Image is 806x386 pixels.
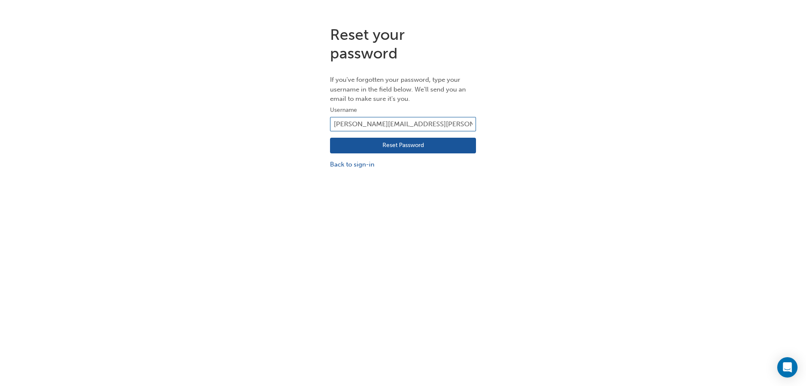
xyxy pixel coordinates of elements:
button: Reset Password [330,138,476,154]
p: If you've forgotten your password, type your username in the field below. We'll send you an email... [330,75,476,104]
label: Username [330,105,476,115]
h1: Reset your password [330,25,476,62]
input: Username [330,117,476,131]
div: Open Intercom Messenger [777,357,798,378]
a: Back to sign-in [330,160,476,169]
